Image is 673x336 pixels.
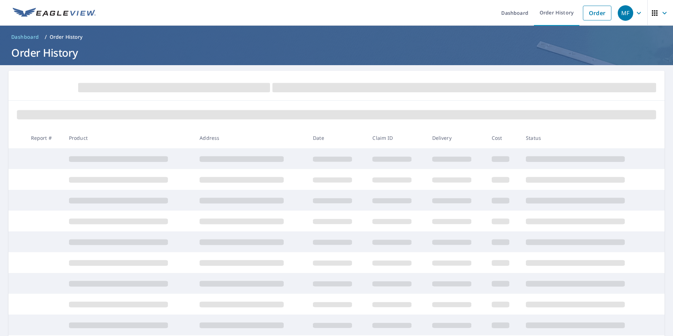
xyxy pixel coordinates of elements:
div: MF [618,5,633,21]
li: / [45,33,47,41]
span: Dashboard [11,33,39,41]
th: Product [63,127,194,148]
h1: Order History [8,45,665,60]
th: Address [194,127,307,148]
th: Date [307,127,367,148]
img: EV Logo [13,8,96,18]
th: Report # [25,127,63,148]
th: Delivery [427,127,486,148]
nav: breadcrumb [8,31,665,43]
th: Cost [486,127,520,148]
th: Claim ID [367,127,426,148]
a: Dashboard [8,31,42,43]
p: Order History [50,33,83,41]
a: Order [583,6,611,20]
th: Status [520,127,651,148]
